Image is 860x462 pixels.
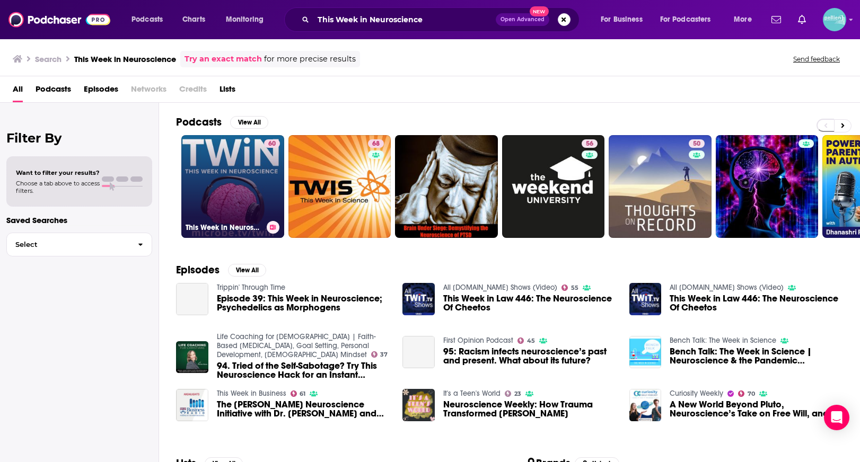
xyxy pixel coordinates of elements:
[264,139,280,148] a: 60
[371,351,388,358] a: 37
[609,135,712,238] a: 50
[217,294,390,312] span: Episode 39: This Week in Neuroscience; Psychedelics as Morphogens
[217,332,376,359] a: Life Coaching for Christians | Faith-Based Personal Growth, Goal Setting, Personal Development, B...
[182,12,205,27] span: Charts
[823,8,846,31] span: Logged in as JessicaPellien
[402,283,435,315] img: This Week in Law 446: The Neuroscience Of Cheetos
[670,347,843,365] span: Bench Talk: The Week in Science | Neuroscience & the Pandemic ([PERSON_NAME]) | [DATE]
[313,11,496,28] input: Search podcasts, credits, & more...
[670,400,843,418] a: A New World Beyond Pluto, Neuroscience’s Take on Free Will, and Blue Zones Where People Live Longer
[368,139,384,148] a: 68
[693,139,700,149] span: 50
[790,55,843,64] button: Send feedback
[36,81,71,102] a: Podcasts
[176,115,222,129] h2: Podcasts
[767,11,785,29] a: Show notifications dropdown
[670,336,776,345] a: Bench Talk: The Week in Science
[230,116,268,129] button: View All
[593,11,656,28] button: open menu
[6,130,152,146] h2: Filter By
[186,223,262,232] h3: This Week in Neuroscience
[514,392,521,396] span: 23
[402,389,435,421] img: Neuroscience Weekly: How Trauma Transformed Phineas Gage
[35,54,62,64] h3: Search
[175,11,212,28] a: Charts
[8,10,110,30] img: Podchaser - Follow, Share and Rate Podcasts
[629,389,662,421] img: A New World Beyond Pluto, Neuroscience’s Take on Free Will, and Blue Zones Where People Live Longer
[443,400,617,418] a: Neuroscience Weekly: How Trauma Transformed Phineas Gage
[176,389,208,421] img: The Wharton Neuroscience Initiative with Dr. Michael Platt and Zab Johnson
[571,286,578,290] span: 55
[176,263,266,277] a: EpisodesView All
[501,17,545,22] span: Open Advanced
[217,361,390,379] span: 94. Tried of the Self-Sabotage? Try This Neuroscience Hack for an Instant Confidence Boost: Renew...
[443,294,617,312] a: This Week in Law 446: The Neuroscience Of Cheetos
[217,400,390,418] span: The [PERSON_NAME] Neuroscience Initiative with Dr. [PERSON_NAME] and [PERSON_NAME]
[748,392,755,396] span: 70
[653,11,726,28] button: open menu
[794,11,810,29] a: Show notifications dropdown
[179,81,207,102] span: Credits
[16,180,100,194] span: Choose a tab above to access filters.
[586,139,593,149] span: 56
[443,389,501,398] a: It's a Teen's World
[84,81,118,102] a: Episodes
[629,336,662,368] img: Bench Talk: The Week in Science | Neuroscience & the Pandemic (Naomi Charalambakis) | August 10, ...
[264,53,356,65] span: for more precise results
[74,54,176,64] h3: This Week in Neuroscience
[561,285,578,291] a: 55
[734,12,752,27] span: More
[131,81,166,102] span: Networks
[217,389,286,398] a: This Week in Business
[402,336,435,368] a: 95: Racism infects neuroscience’s past and present. What about its future?
[502,135,605,238] a: 56
[181,135,284,238] a: 60This Week in Neuroscience
[670,389,723,398] a: Curiosity Weekly
[217,400,390,418] a: The Wharton Neuroscience Initiative with Dr. Michael Platt and Zab Johnson
[124,11,177,28] button: open menu
[443,347,617,365] a: 95: Racism infects neuroscience’s past and present. What about its future?
[738,390,755,397] a: 70
[670,294,843,312] a: This Week in Law 446: The Neuroscience Of Cheetos
[629,283,662,315] img: This Week in Law 446: The Neuroscience Of Cheetos
[7,241,129,248] span: Select
[823,8,846,31] img: User Profile
[505,390,521,397] a: 23
[226,12,264,27] span: Monitoring
[443,336,513,345] a: First Opinion Podcast
[185,53,262,65] a: Try an exact match
[6,215,152,225] p: Saved Searches
[288,135,391,238] a: 68
[517,337,535,344] a: 45
[689,139,705,148] a: 50
[660,12,711,27] span: For Podcasters
[726,11,765,28] button: open menu
[527,339,535,343] span: 45
[176,341,208,374] img: 94. Tried of the Self-Sabotage? Try This Neuroscience Hack for an Instant Confidence Boost: Renew...
[496,13,549,26] button: Open AdvancedNew
[530,6,549,16] span: New
[670,347,843,365] a: Bench Talk: The Week in Science | Neuroscience & the Pandemic (Naomi Charalambakis) | August 10, ...
[176,263,220,277] h2: Episodes
[300,392,305,396] span: 61
[131,12,163,27] span: Podcasts
[220,81,235,102] span: Lists
[294,7,590,32] div: Search podcasts, credits, & more...
[824,405,849,430] div: Open Intercom Messenger
[670,283,784,292] a: All TWiT.tv Shows (Video)
[6,233,152,256] button: Select
[217,283,285,292] a: Trippin' Through Time
[13,81,23,102] span: All
[228,264,266,277] button: View All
